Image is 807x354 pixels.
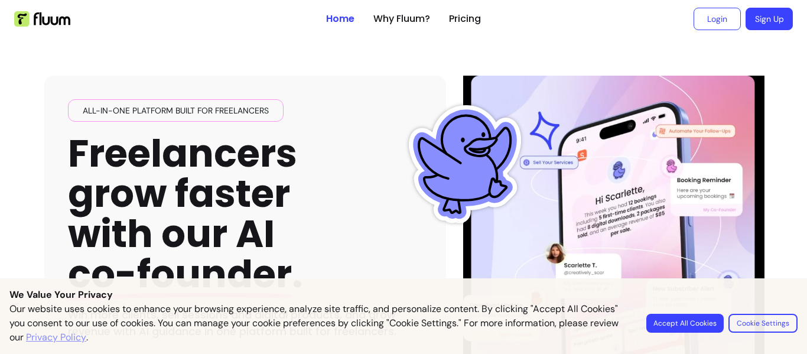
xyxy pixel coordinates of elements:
button: Cookie Settings [728,314,798,333]
a: Login [694,8,741,30]
img: Fluum Duck sticker [406,105,524,223]
h1: Freelancers grow faster with our AI . [68,134,303,295]
span: co-founder [68,248,292,300]
a: Sign Up [746,8,793,30]
a: Why Fluum? [373,12,430,26]
p: Our website uses cookies to enhance your browsing experience, analyze site traffic, and personali... [9,302,632,345]
a: Privacy Policy [26,330,86,345]
a: Pricing [449,12,481,26]
a: Home [326,12,354,26]
img: Fluum Logo [14,11,70,27]
span: All-in-one platform built for freelancers [78,105,274,116]
button: Accept All Cookies [646,314,724,333]
p: We Value Your Privacy [9,288,798,302]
